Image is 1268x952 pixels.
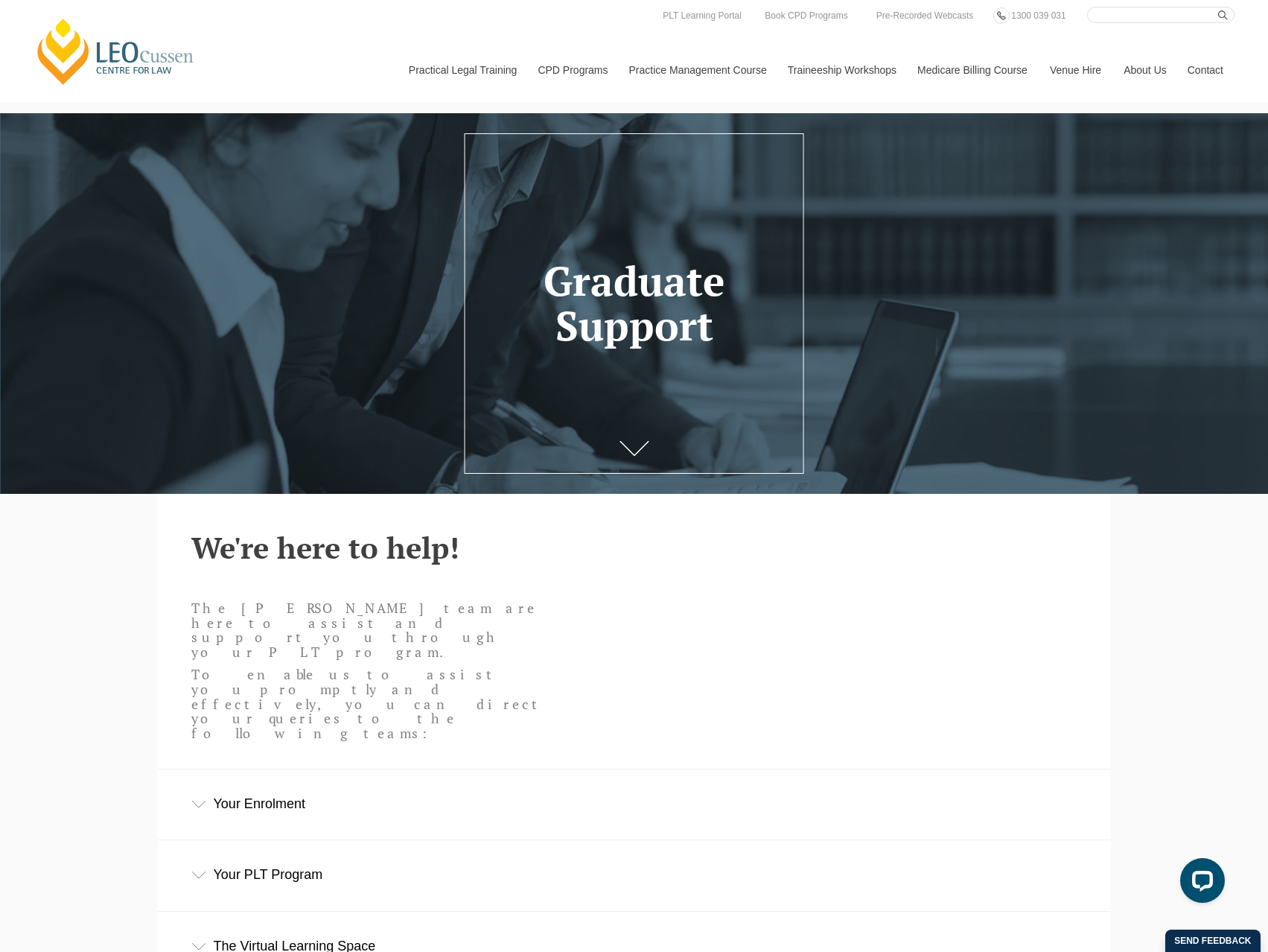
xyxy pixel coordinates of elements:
iframe: LiveChat chat widget [1168,852,1231,915]
a: 1300 039 031 [1007,7,1069,24]
h2: We're here to help! [191,531,1077,564]
a: Venue Hire [1039,38,1112,102]
a: Pre-Recorded Webcasts [873,7,978,24]
a: Book CPD Programs [761,7,851,24]
a: Contact [1176,38,1234,102]
div: Your PLT Program [158,840,1111,910]
p: The [PERSON_NAME] team are here to assist and support you through your PLT program. [191,601,547,660]
div: Your Enrolment [158,769,1111,839]
a: Traineeship Workshops [777,38,906,102]
a: Practical Legal Training [398,38,527,102]
a: Medicare Billing Course [906,38,1039,102]
a: PLT Learning Portal [659,7,745,24]
a: [PERSON_NAME] Centre for Law [34,16,198,86]
a: Practice Management Course [618,38,777,102]
a: About Us [1112,38,1176,102]
p: To enable us to assist you promptly and effectively, you can direct your queries to the following... [191,667,547,741]
span: 1300 039 031 [1011,10,1065,21]
h1: Graduate Support [482,258,786,349]
a: CPD Programs [526,38,617,102]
